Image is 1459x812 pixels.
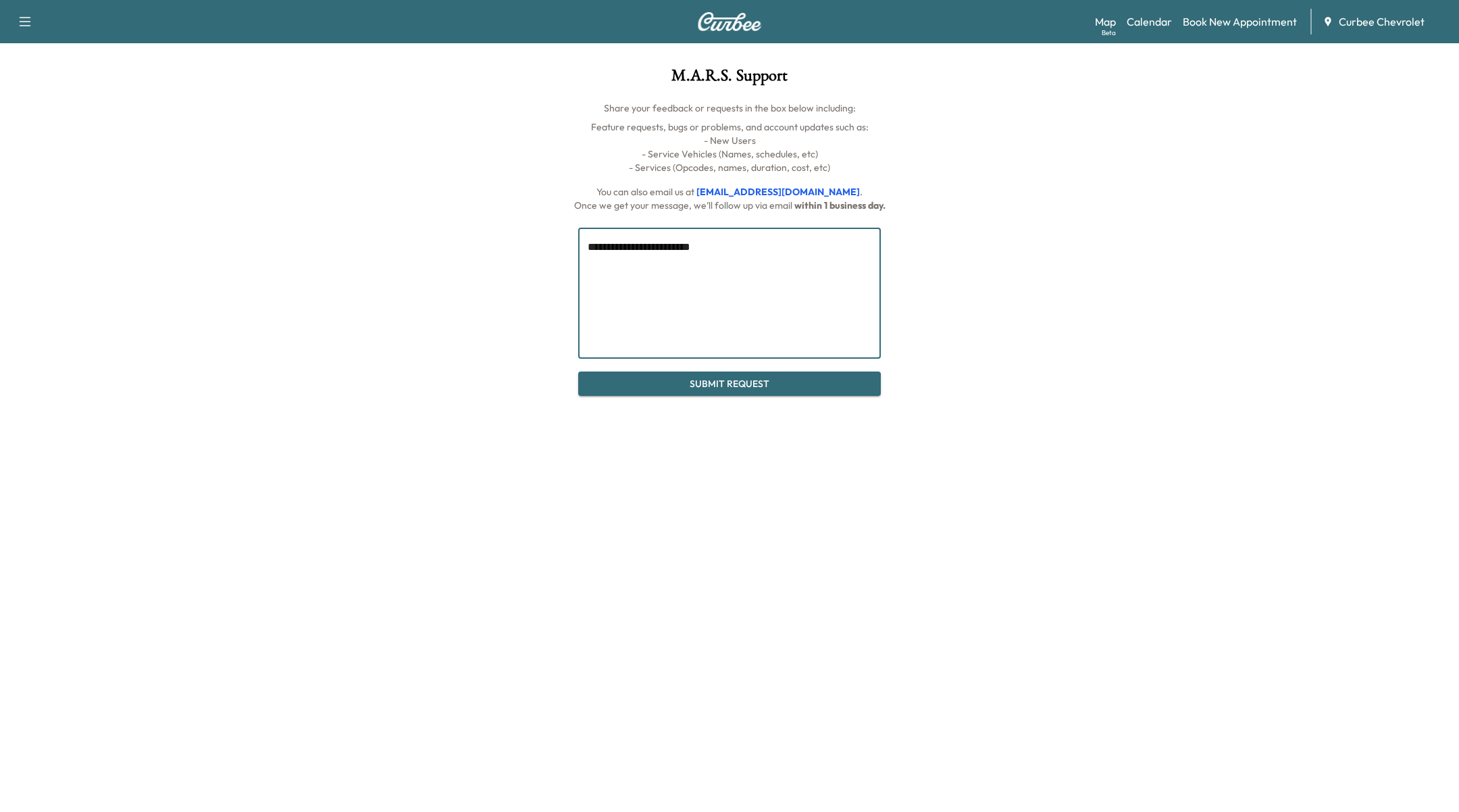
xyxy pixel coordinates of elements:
p: Feature requests, bugs or problems, and account updates such as: [222,120,1237,134]
div: Beta [1102,28,1116,38]
h1: M.A.R.S. Support [222,68,1237,91]
span: within 1 business day. [794,199,886,211]
a: MapBeta [1095,14,1116,30]
p: Share your feedback or requests in the box below including: [222,101,1237,115]
p: - New Users [222,134,1237,147]
span: Curbee Chevrolet [1339,14,1425,30]
p: - Services (Opcodes, names, duration, cost, etc) [222,161,1237,174]
a: Book New Appointment [1183,14,1297,30]
a: [EMAIL_ADDRESS][DOMAIN_NAME] [696,186,860,198]
p: Once we get your message, we’ll follow up via email [222,199,1237,212]
p: You can also email us at . [222,185,1237,199]
p: - Service Vehicles (Names, schedules, etc) [222,147,1237,161]
img: Curbee Logo [697,12,762,31]
button: Submit Request [578,372,881,397]
a: Calendar [1127,14,1172,30]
